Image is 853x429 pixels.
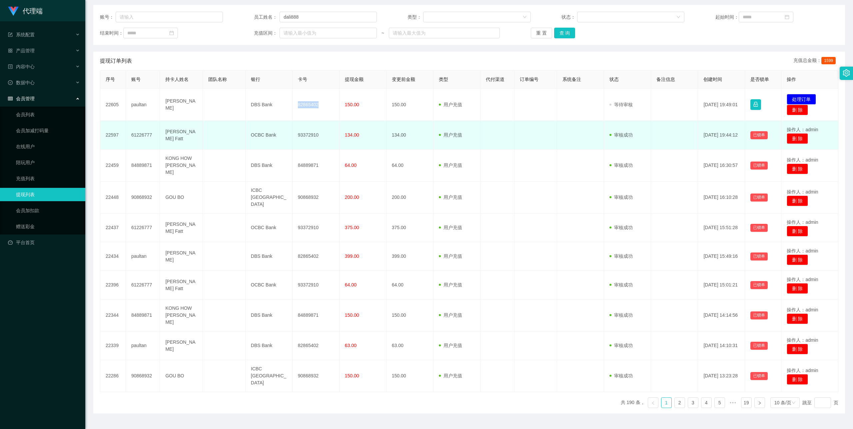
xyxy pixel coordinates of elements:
[293,121,340,150] td: 93372910
[609,373,633,378] span: 审核成功
[439,373,462,378] span: 用户充值
[345,195,359,200] span: 200.00
[8,32,35,37] span: 系统配置
[246,331,293,360] td: DBS Bank
[160,299,203,331] td: KONG HOW [PERSON_NAME]
[750,252,768,260] button: 已锁单
[131,77,141,82] span: 账号
[293,182,340,214] td: 90868932
[23,0,43,22] h1: 代理端
[439,163,462,168] span: 用户充值
[387,331,433,360] td: 63.00
[8,96,35,101] span: 会员管理
[100,14,116,21] span: 账号：
[714,397,725,408] li: 5
[116,12,223,22] input: 请输入
[160,89,203,121] td: [PERSON_NAME]
[16,140,80,153] a: 在线用户
[293,331,340,360] td: 82865402
[169,31,174,35] i: 图标: calendar
[486,77,504,82] span: 代付渠道
[8,48,35,53] span: 产品管理
[160,182,203,214] td: GOU BO
[246,150,293,182] td: DBS Bank
[701,398,711,408] a: 4
[728,397,738,408] li: 向后 5 页
[787,313,808,324] button: 删 除
[523,15,527,20] i: 图标: down
[345,225,359,230] span: 375.00
[439,282,462,287] span: 用户充值
[439,225,462,230] span: 用户充值
[8,64,35,69] span: 内容中心
[126,214,160,242] td: 61226777
[126,242,160,271] td: paultan
[345,373,359,378] span: 150.00
[787,248,818,253] span: 操作人：admin
[787,277,818,282] span: 操作人：admin
[254,14,280,21] span: 员工姓名：
[387,150,433,182] td: 64.00
[16,124,80,137] a: 会员加减打码量
[750,281,768,289] button: 已锁单
[787,164,808,174] button: 删 除
[387,214,433,242] td: 375.00
[387,121,433,150] td: 134.00
[754,397,765,408] li: 下一页
[100,182,126,214] td: 22448
[787,133,808,144] button: 删 除
[439,132,462,138] span: 用户充值
[439,77,448,82] span: 类型
[387,242,433,271] td: 399.00
[345,77,364,82] span: 提现金额
[100,30,123,37] span: 结束时间：
[792,401,796,405] i: 图标: down
[126,360,160,392] td: 90868932
[609,77,619,82] span: 状态
[609,102,633,107] span: 等待审核
[246,121,293,150] td: OCBC Bank
[703,77,722,82] span: 创建时间
[750,77,769,82] span: 是否锁单
[387,182,433,214] td: 200.00
[750,372,768,380] button: 已锁单
[609,163,633,168] span: 审核成功
[675,398,685,408] a: 2
[100,57,132,65] span: 提现订单列表
[787,219,818,225] span: 操作人：admin
[160,271,203,299] td: [PERSON_NAME] Fatt
[126,89,160,121] td: paultan
[688,397,698,408] li: 3
[160,214,203,242] td: [PERSON_NAME] Fatt
[160,121,203,150] td: [PERSON_NAME] Fatt
[439,343,462,348] span: 用户充值
[208,77,227,82] span: 团队名称
[787,196,808,206] button: 删 除
[8,48,13,53] i: 图标: appstore-o
[750,342,768,350] button: 已锁单
[8,7,19,16] img: logo.9652507e.png
[787,307,818,312] span: 操作人：admin
[802,397,838,408] div: 跳至 页
[439,312,462,318] span: 用户充值
[698,89,745,121] td: [DATE] 19:49:01
[280,28,377,38] input: 请输入最小值为
[787,157,818,163] span: 操作人：admin
[345,253,359,259] span: 399.00
[408,14,423,21] span: 类型：
[345,163,357,168] span: 64.00
[439,102,462,107] span: 用户充值
[741,397,752,408] li: 19
[246,360,293,392] td: ICBC [GEOGRAPHIC_DATA]
[758,401,762,405] i: 图标: right
[787,226,808,236] button: 删 除
[787,77,796,82] span: 操作
[160,360,203,392] td: GOU BO
[554,28,575,38] button: 查 询
[293,360,340,392] td: 90868932
[16,204,80,217] a: 会员加扣款
[750,131,768,139] button: 已锁单
[293,214,340,242] td: 93372910
[698,331,745,360] td: [DATE] 14:10:31
[280,12,377,22] input: 请输入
